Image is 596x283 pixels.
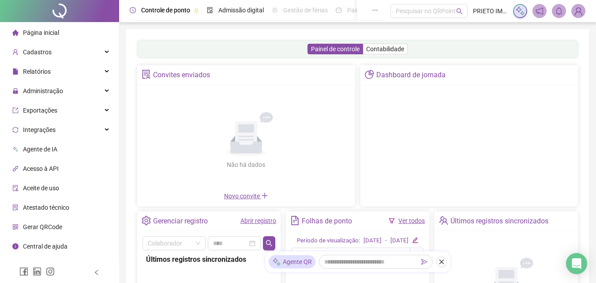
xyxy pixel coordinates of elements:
span: setting [142,216,151,225]
div: Não há dados [206,160,287,170]
span: ellipsis [372,7,378,13]
span: Gestão de férias [283,7,328,14]
a: Ver todos [398,217,425,224]
span: solution [142,70,151,79]
span: send [421,259,427,265]
div: Últimos registros sincronizados [450,214,548,229]
img: sparkle-icon.fc2bf0ac1784a2077858766a79e2daf3.svg [272,257,281,267]
span: Agente de IA [23,146,57,153]
span: info-circle [12,243,19,249]
span: close [439,259,445,265]
span: lock [12,88,19,94]
img: 76144 [572,4,585,18]
span: Acesso à API [23,165,59,172]
div: Período de visualização: [297,236,360,245]
div: Últimos registros sincronizados [146,254,272,265]
span: team [439,216,448,225]
span: Admissão digital [218,7,264,14]
div: Folhas de ponto [302,214,352,229]
span: Novo convite [224,192,268,200]
span: search [266,240,273,247]
span: filter [389,218,395,224]
span: bell [555,7,563,15]
span: Integrações [23,126,56,133]
div: Agente QR [269,255,315,268]
span: pie-chart [365,70,374,79]
span: qrcode [12,224,19,230]
span: user-add [12,49,19,55]
span: api [12,166,19,172]
span: file-text [290,216,300,225]
span: Central de ajuda [23,243,67,250]
span: sync [12,127,19,133]
span: Aceite de uso [23,185,59,192]
div: - [385,236,387,245]
div: Dashboard de jornada [376,68,446,83]
span: Controle de ponto [141,7,190,14]
span: PRIETO IMOVEIS LTDA [473,6,508,16]
a: Abrir registro [240,217,276,224]
span: export [12,107,19,113]
span: solution [12,204,19,211]
span: file-done [207,7,213,13]
span: search [456,8,463,15]
div: Convites enviados [153,68,210,83]
span: file [12,68,19,75]
span: audit [12,185,19,191]
span: facebook [19,267,28,276]
span: dashboard [336,7,342,13]
div: [DATE] [364,236,382,245]
span: left [94,269,100,275]
div: Gerenciar registro [153,214,208,229]
span: Painel de controle [311,45,360,53]
span: Atestado técnico [23,204,69,211]
span: instagram [46,267,55,276]
span: pushpin [194,8,199,13]
span: notification [536,7,544,15]
img: sparkle-icon.fc2bf0ac1784a2077858766a79e2daf3.svg [515,6,525,16]
span: linkedin [33,267,41,276]
span: Contabilidade [366,45,404,53]
div: Open Intercom Messenger [566,253,587,274]
span: Painel do DP [347,7,382,14]
span: Relatórios [23,68,51,75]
span: Página inicial [23,29,59,36]
span: sun [272,7,278,13]
span: Gerar QRCode [23,223,62,230]
span: edit [412,237,418,243]
span: home [12,30,19,36]
span: clock-circle [130,7,136,13]
span: plus [261,192,268,199]
span: Exportações [23,107,57,114]
span: Cadastros [23,49,52,56]
div: [DATE] [390,236,409,245]
span: Administração [23,87,63,94]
